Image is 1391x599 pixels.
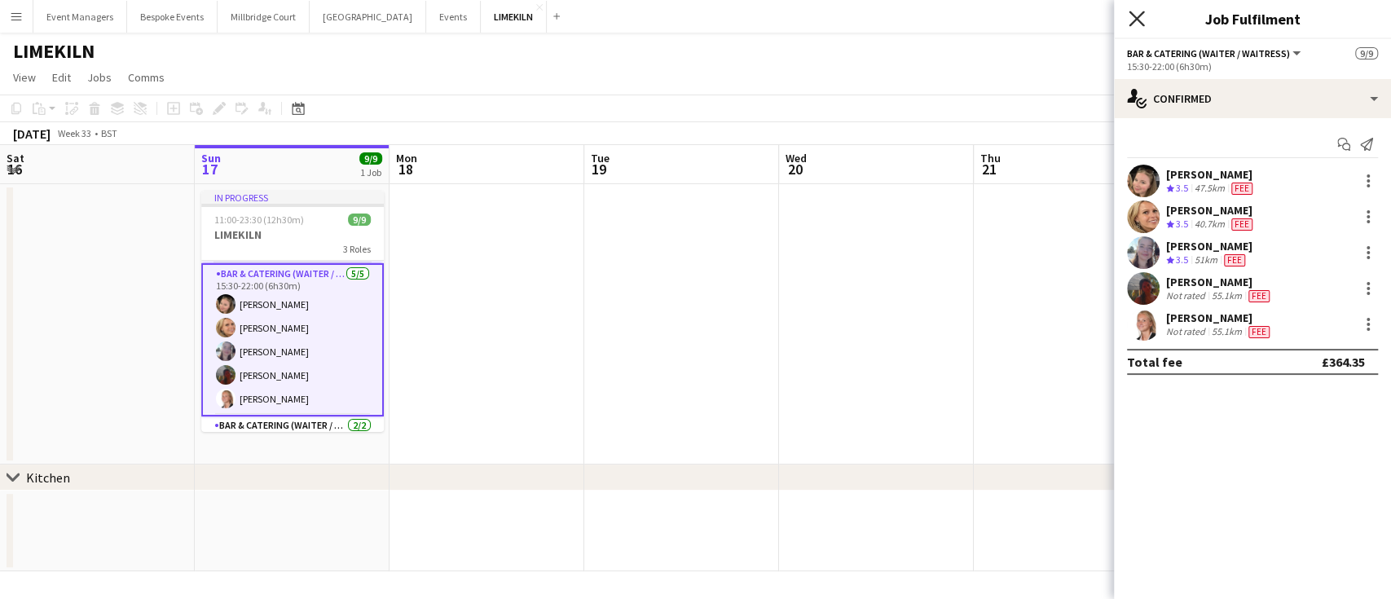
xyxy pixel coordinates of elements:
[1224,254,1245,266] span: Fee
[54,127,95,139] span: Week 33
[13,126,51,142] div: [DATE]
[1231,183,1252,195] span: Fee
[1248,326,1270,338] span: Fee
[1127,47,1303,59] button: Bar & Catering (Waiter / waitress)
[201,151,221,165] span: Sun
[1228,182,1256,196] div: Crew has different fees then in role
[87,70,112,85] span: Jobs
[588,160,610,178] span: 19
[13,70,36,85] span: View
[786,151,807,165] span: Wed
[101,127,117,139] div: BST
[1114,8,1391,29] h3: Job Fulfilment
[199,160,221,178] span: 17
[359,152,382,165] span: 9/9
[201,191,384,204] div: In progress
[783,160,807,178] span: 20
[4,160,24,178] span: 16
[7,151,24,165] span: Sat
[343,243,371,255] span: 3 Roles
[1166,311,1273,325] div: [PERSON_NAME]
[13,39,95,64] h1: LIMEKILN
[1176,253,1188,266] span: 3.5
[1176,218,1188,230] span: 3.5
[1221,253,1248,267] div: Crew has different fees then in role
[1191,182,1228,196] div: 47.5km
[310,1,426,33] button: [GEOGRAPHIC_DATA]
[1166,275,1273,289] div: [PERSON_NAME]
[1166,167,1256,182] div: [PERSON_NAME]
[1166,203,1256,218] div: [PERSON_NAME]
[1176,182,1188,194] span: 3.5
[26,469,70,486] div: Kitchen
[978,160,1001,178] span: 21
[980,151,1001,165] span: Thu
[7,67,42,88] a: View
[127,1,218,33] button: Bespoke Events
[396,151,417,165] span: Mon
[1114,79,1391,118] div: Confirmed
[1355,47,1378,59] span: 9/9
[1322,354,1365,370] div: £364.35
[201,191,384,432] app-job-card: In progress11:00-23:30 (12h30m)9/9LIMEKILN3 RolesBar & Catering (Waiter / waitress)2/211:00-20:00...
[214,214,304,226] span: 11:00-23:30 (12h30m)
[1208,325,1245,338] div: 55.1km
[1228,218,1256,231] div: Crew has different fees then in role
[52,70,71,85] span: Edit
[201,263,384,416] app-card-role: Bar & Catering (Waiter / waitress)5/515:30-22:00 (6h30m)[PERSON_NAME][PERSON_NAME][PERSON_NAME][P...
[1248,290,1270,302] span: Fee
[128,70,165,85] span: Comms
[1208,289,1245,302] div: 55.1km
[201,416,384,495] app-card-role: Bar & Catering (Waiter / waitress)2/215:30-23:30 (8h)
[394,160,417,178] span: 18
[1127,47,1290,59] span: Bar & Catering (Waiter / waitress)
[591,151,610,165] span: Tue
[1127,60,1378,73] div: 15:30-22:00 (6h30m)
[33,1,127,33] button: Event Managers
[1166,239,1252,253] div: [PERSON_NAME]
[1127,354,1182,370] div: Total fee
[1231,218,1252,231] span: Fee
[1166,325,1208,338] div: Not rated
[201,227,384,242] h3: LIMEKILN
[1191,218,1228,231] div: 40.7km
[360,166,381,178] div: 1 Job
[1245,325,1273,338] div: Crew has different fees then in role
[81,67,118,88] a: Jobs
[348,214,371,226] span: 9/9
[1166,289,1208,302] div: Not rated
[121,67,171,88] a: Comms
[218,1,310,33] button: Millbridge Court
[426,1,481,33] button: Events
[1191,253,1221,267] div: 51km
[46,67,77,88] a: Edit
[481,1,547,33] button: LIMEKILN
[1245,289,1273,302] div: Crew has different fees then in role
